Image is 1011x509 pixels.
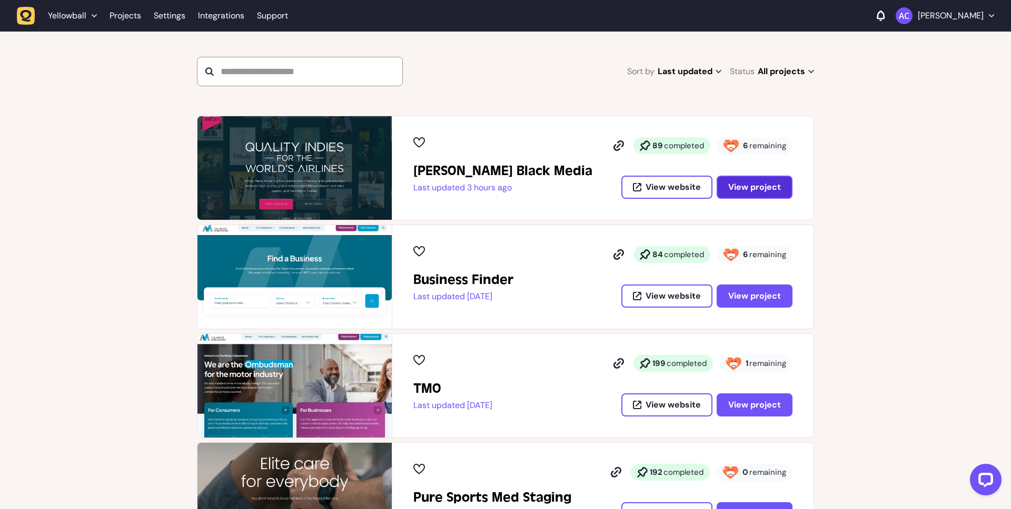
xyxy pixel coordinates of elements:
span: View project [728,399,781,410]
span: completed [664,140,704,151]
a: Support [257,11,288,21]
strong: 6 [743,249,748,260]
a: Projects [110,6,141,25]
button: View project [717,393,792,416]
p: [PERSON_NAME] [918,11,984,21]
span: remaining [749,358,786,369]
iframe: LiveChat chat widget [962,460,1006,504]
span: remaining [749,140,786,151]
span: completed [667,358,707,369]
button: View project [717,284,792,308]
h2: Pure Sports Med Staging [413,489,571,506]
h2: Penny Black Media [413,162,592,179]
button: View website [621,393,712,416]
span: completed [664,249,704,260]
button: View website [621,176,712,199]
span: Sort by [627,64,655,79]
img: TMO [197,334,392,437]
span: View website [646,183,701,191]
span: All projects [758,64,814,79]
span: View project [728,290,781,301]
h2: TMO [413,380,492,397]
h2: Business Finder [413,271,513,288]
strong: 192 [650,467,662,477]
span: Last updated [658,64,721,79]
a: Integrations [198,6,244,25]
span: remaining [749,249,786,260]
strong: 84 [652,249,663,260]
img: Penny Black Media [197,116,392,220]
span: Yellowball [48,11,86,21]
span: View project [728,181,781,192]
button: View website [621,284,712,308]
span: View website [646,401,701,409]
strong: 1 [746,358,748,369]
p: Last updated [DATE] [413,400,492,411]
button: [PERSON_NAME] [896,7,994,24]
strong: 0 [742,467,748,477]
img: Business Finder [197,225,392,329]
button: View project [717,176,792,199]
img: Ameet Chohan [896,7,913,24]
a: Settings [154,6,185,25]
span: View website [646,292,701,300]
strong: 89 [652,140,663,151]
strong: 199 [652,358,666,369]
span: completed [663,467,703,477]
button: Yellowball [17,6,103,25]
p: Last updated [DATE] [413,291,513,302]
strong: 6 [743,140,748,151]
p: Last updated 3 hours ago [413,182,592,193]
span: remaining [749,467,786,477]
span: Status [730,64,755,79]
